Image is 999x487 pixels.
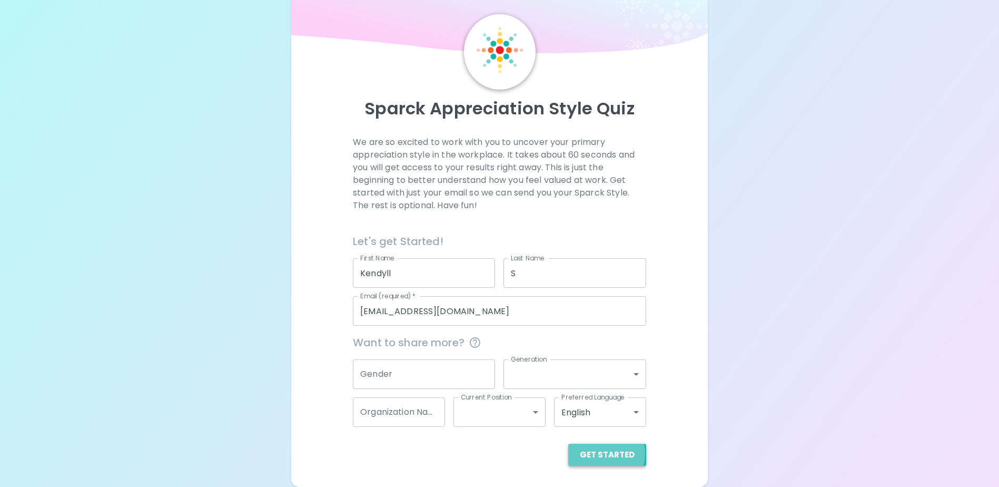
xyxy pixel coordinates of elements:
[461,393,512,402] label: Current Position
[469,336,481,349] svg: This information is completely confidential and only used for aggregated appreciation studies at ...
[477,27,523,73] img: Sparck Logo
[511,355,547,364] label: Generation
[360,291,416,300] label: Email (required)
[511,254,544,262] label: Last Name
[304,98,695,119] p: Sparck Appreciation Style Quiz
[353,136,646,212] p: We are so excited to work with you to uncover your primary appreciation style in the workplace. I...
[353,233,646,250] h6: Let's get Started!
[568,444,646,466] button: Get Started
[561,393,625,402] label: Preferred Language
[554,397,646,427] div: English
[360,254,394,262] label: First Name
[353,334,646,351] span: Want to share more?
